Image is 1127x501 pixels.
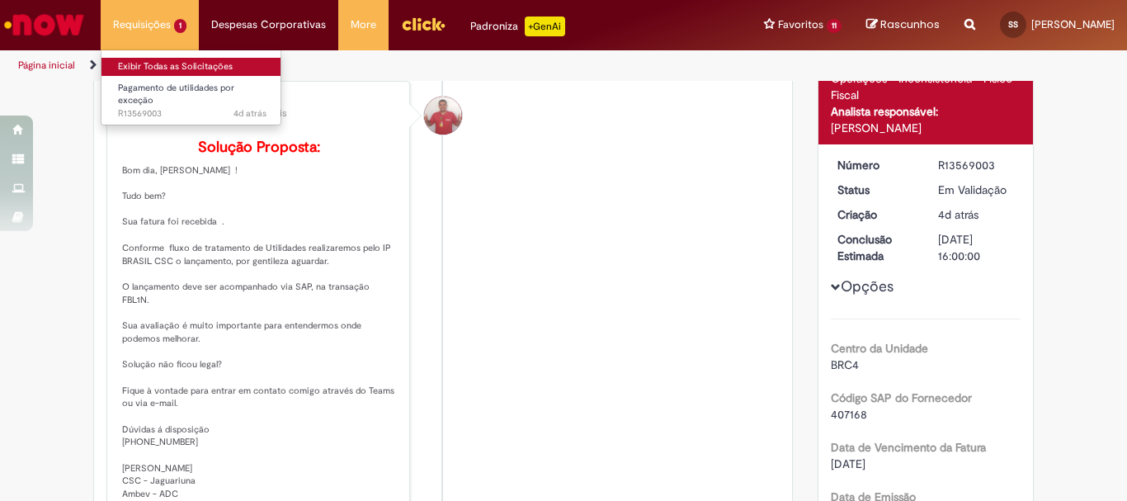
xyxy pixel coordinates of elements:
[233,107,266,120] time: 26/09/2025 07:34:42
[101,58,283,76] a: Exibir Todas as Solicitações
[351,17,376,33] span: More
[525,17,565,36] p: +GenAi
[831,70,1021,103] div: Operações - Inconsistência - Físico Fiscal
[825,206,927,223] dt: Criação
[198,138,320,157] b: Solução Proposta:
[938,207,978,222] span: 4d atrás
[831,120,1021,136] div: [PERSON_NAME]
[831,357,859,372] span: BRC4
[825,231,927,264] dt: Conclusão Estimada
[880,17,940,32] span: Rascunhos
[401,12,446,36] img: click_logo_yellow_360x200.png
[122,139,397,501] p: Bom dia, [PERSON_NAME] ! Tudo bem? Sua fatura foi recebida . Conforme fluxo de tratamento de Util...
[211,17,326,33] span: Despesas Corporativas
[118,107,266,121] span: R13569003
[1031,17,1115,31] span: [PERSON_NAME]
[424,97,462,135] div: Erik Emanuel Dos Santos Lino
[938,207,978,222] time: 26/09/2025 07:34:41
[470,17,565,36] div: Padroniza
[938,182,1015,198] div: Em Validação
[827,19,842,33] span: 11
[831,456,865,471] span: [DATE]
[118,82,234,107] span: Pagamento de utilidades por exceção
[938,206,1015,223] div: 26/09/2025 07:34:41
[831,440,986,455] b: Data de Vencimento da Fatura
[18,59,75,72] a: Página inicial
[825,182,927,198] dt: Status
[831,407,867,422] span: 407168
[866,17,940,33] a: Rascunhos
[233,107,266,120] span: 4d atrás
[831,390,972,405] b: Código SAP do Fornecedor
[174,19,186,33] span: 1
[938,157,1015,173] div: R13569003
[101,50,281,125] ul: Requisições
[778,17,823,33] span: Favoritos
[1008,19,1018,30] span: SS
[825,157,927,173] dt: Número
[113,17,171,33] span: Requisições
[2,8,87,41] img: ServiceNow
[101,79,283,115] a: Aberto R13569003 : Pagamento de utilidades por exceção
[831,103,1021,120] div: Analista responsável:
[831,341,928,356] b: Centro da Unidade
[12,50,739,81] ul: Trilhas de página
[938,231,1015,264] div: [DATE] 16:00:00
